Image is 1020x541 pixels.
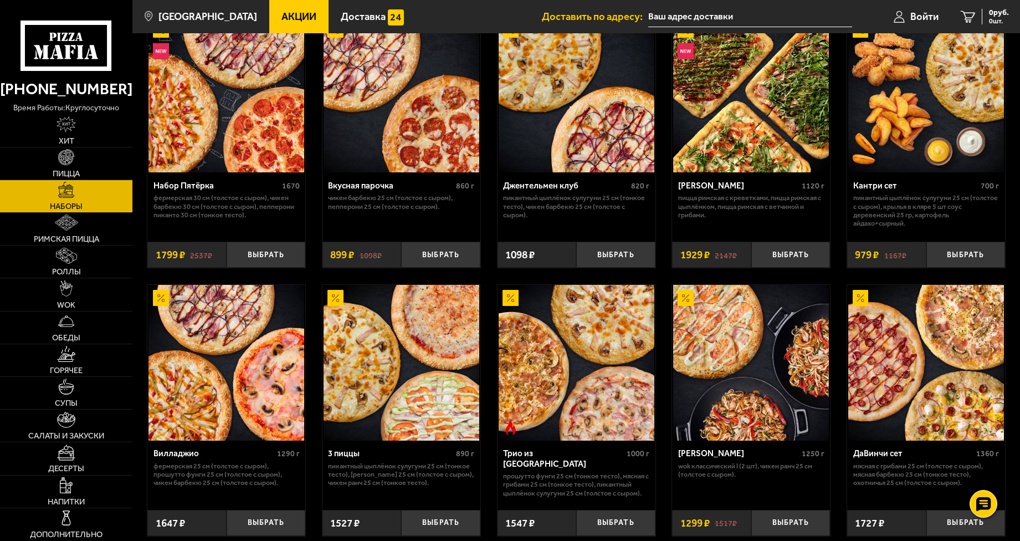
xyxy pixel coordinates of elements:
img: Акционный [678,290,694,306]
img: Акционный [853,290,869,306]
div: Трио из [GEOGRAPHIC_DATA] [503,448,624,469]
button: Выбрать [227,510,305,536]
div: Кантри сет [853,181,978,191]
span: Наборы [50,202,83,211]
s: 2147 ₽ [715,249,737,260]
span: 899 ₽ [330,249,354,260]
img: Новинка [153,43,169,59]
div: [PERSON_NAME] [678,448,799,458]
span: 1547 ₽ [505,518,535,528]
span: 860 г [456,181,474,191]
img: Трио из Рио [499,285,654,441]
a: АкционныйКантри сет [847,17,1005,173]
span: 1727 ₽ [855,518,884,528]
span: Хит [59,137,74,145]
p: Прошутто Фунги 25 см (тонкое тесто), Мясная с грибами 25 см (тонкое тесто), Пикантный цыплёнок су... [503,472,649,497]
button: Выбрать [227,242,305,268]
img: Острое блюдо [503,420,519,436]
span: Горячее [50,366,83,375]
span: Акции [281,12,316,22]
span: 890 г [456,449,474,458]
img: Вилладжио [148,285,304,441]
s: 2537 ₽ [190,249,212,260]
span: 1250 г [802,449,824,458]
span: 1120 г [802,181,824,191]
a: АкционныйДжентельмен клуб [498,17,655,173]
span: 979 ₽ [855,249,879,260]
img: Набор Пятёрка [148,17,304,173]
span: 1098 ₽ [505,249,535,260]
span: Пицца [53,170,80,178]
p: Мясная с грибами 25 см (толстое с сыром), Мясная Барбекю 25 см (тонкое тесто), Охотничья 25 см (т... [853,462,1000,487]
button: Выбрать [926,242,1005,268]
a: АкционныйНовинкаМама Миа [672,17,830,173]
span: 1799 ₽ [156,249,185,260]
p: Пикантный цыплёнок сулугуни 25 см (тонкое тесто), [PERSON_NAME] 25 см (толстое с сыром), Чикен Ра... [328,462,474,487]
img: Вилла Капри [673,285,829,441]
a: АкционныйНовинкаНабор Пятёрка [147,17,305,173]
div: Джентельмен клуб [503,181,628,191]
button: Выбрать [751,242,830,268]
s: 1517 ₽ [715,518,737,528]
span: Роллы [52,268,81,276]
a: АкционныйВилла Капри [672,285,830,441]
p: Пицца Римская с креветками, Пицца Римская с цыплёнком, Пицца Римская с ветчиной и грибами. [678,193,824,219]
a: Акционный3 пиццы [322,285,480,441]
span: 1670 [282,181,300,191]
button: Выбрать [576,242,655,268]
span: 1299 ₽ [680,518,710,528]
s: 1098 ₽ [360,249,382,260]
button: Выбрать [576,510,655,536]
span: Доставка [341,12,386,22]
a: АкционныйОстрое блюдоТрио из Рио [498,285,655,441]
p: Пикантный цыплёнок сулугуни 25 см (толстое с сыром), крылья в кляре 5 шт соус деревенский 25 гр, ... [853,193,1000,227]
p: Фермерская 25 см (толстое с сыром), Прошутто Фунги 25 см (толстое с сыром), Чикен Барбекю 25 см (... [153,462,300,487]
p: Чикен Барбекю 25 см (толстое с сыром), Пепперони 25 см (толстое с сыром). [328,193,474,211]
button: Выбрать [401,510,480,536]
span: WOK [57,301,75,309]
div: 3 пиццы [328,448,453,458]
span: Салаты и закуски [28,432,104,440]
p: Фермерская 30 см (толстое с сыром), Чикен Барбекю 30 см (толстое с сыром), Пепперони Пиканто 30 с... [153,193,300,219]
span: 1527 ₽ [330,518,360,528]
span: 1647 ₽ [156,518,185,528]
span: Дополнительно [30,530,102,539]
div: Вилладжио [153,448,274,458]
span: 820 г [631,181,649,191]
span: Войти [910,12,939,22]
input: Ваш адрес доставки [648,7,852,27]
p: Wok классический L (2 шт), Чикен Ранч 25 см (толстое с сыром). [678,462,824,479]
span: Обеды [52,334,80,342]
a: АкционныйВкусная парочка [322,17,480,173]
div: [PERSON_NAME] [678,181,799,191]
img: Мама Миа [673,17,829,173]
span: [GEOGRAPHIC_DATA] [158,12,257,22]
img: Кантри сет [848,17,1004,173]
span: Супы [55,399,78,407]
img: Джентельмен клуб [499,17,654,173]
span: 1290 г [277,449,300,458]
button: Выбрать [401,242,480,268]
span: Десерты [48,465,84,473]
button: Выбрать [926,510,1005,536]
img: Новинка [678,43,694,59]
s: 1167 ₽ [884,249,906,260]
img: Вкусная парочка [324,17,479,173]
div: Вкусная парочка [328,181,453,191]
div: Набор Пятёрка [153,181,279,191]
img: 15daf4d41897b9f0e9f617042186c801.svg [388,9,404,25]
span: 1360 г [976,449,999,458]
span: 700 г [981,181,999,191]
img: ДаВинчи сет [848,285,1004,441]
span: Напитки [48,498,85,506]
a: АкционныйВилладжио [147,285,305,441]
span: 0 шт. [989,18,1009,24]
img: 3 пиццы [324,285,479,441]
img: Акционный [503,290,519,306]
span: 1000 г [627,449,649,458]
img: Акционный [153,290,169,306]
img: Акционный [327,290,344,306]
button: Выбрать [751,510,830,536]
span: Римская пицца [34,235,99,243]
span: 0 руб. [989,9,1009,17]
